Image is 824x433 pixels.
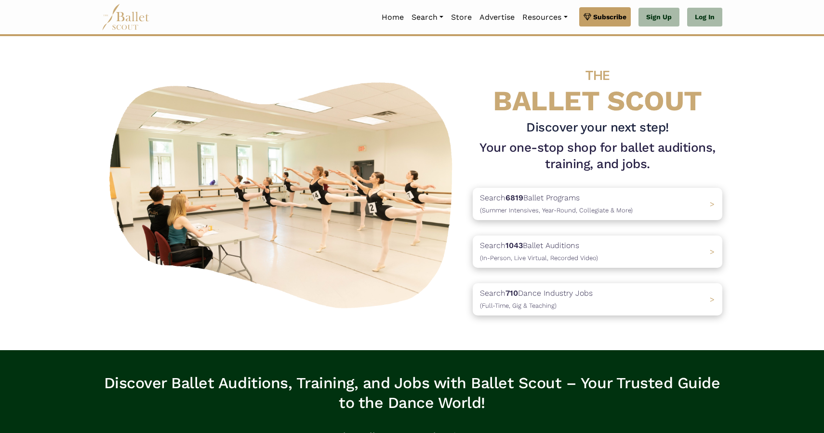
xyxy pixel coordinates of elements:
img: A group of ballerinas talking to each other in a ballet studio [102,72,465,314]
span: > [710,199,715,209]
span: Subscribe [593,12,626,22]
a: Subscribe [579,7,631,26]
a: Home [378,7,408,27]
a: Log In [687,8,722,27]
p: Search Ballet Programs [480,192,633,216]
span: (Full-Time, Gig & Teaching) [480,302,557,309]
b: 6819 [505,193,523,202]
a: Search710Dance Industry Jobs(Full-Time, Gig & Teaching) > [473,283,722,315]
b: 710 [505,289,518,298]
a: Store [447,7,476,27]
h1: Your one-stop shop for ballet auditions, training, and jobs. [473,140,722,172]
span: THE [585,67,610,83]
a: Sign Up [638,8,679,27]
h3: Discover Ballet Auditions, Training, and Jobs with Ballet Scout – Your Trusted Guide to the Dance... [102,373,722,413]
img: gem.svg [584,12,591,22]
h4: BALLET SCOUT [473,55,722,116]
p: Search Dance Industry Jobs [480,287,593,312]
a: Advertise [476,7,518,27]
span: > [710,247,715,256]
span: > [710,295,715,304]
a: Search1043Ballet Auditions(In-Person, Live Virtual, Recorded Video) > [473,236,722,268]
span: (In-Person, Live Virtual, Recorded Video) [480,254,598,262]
a: Search6819Ballet Programs(Summer Intensives, Year-Round, Collegiate & More)> [473,188,722,220]
span: (Summer Intensives, Year-Round, Collegiate & More) [480,207,633,214]
p: Search Ballet Auditions [480,239,598,264]
b: 1043 [505,241,523,250]
h3: Discover your next step! [473,119,722,136]
a: Search [408,7,447,27]
a: Resources [518,7,571,27]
